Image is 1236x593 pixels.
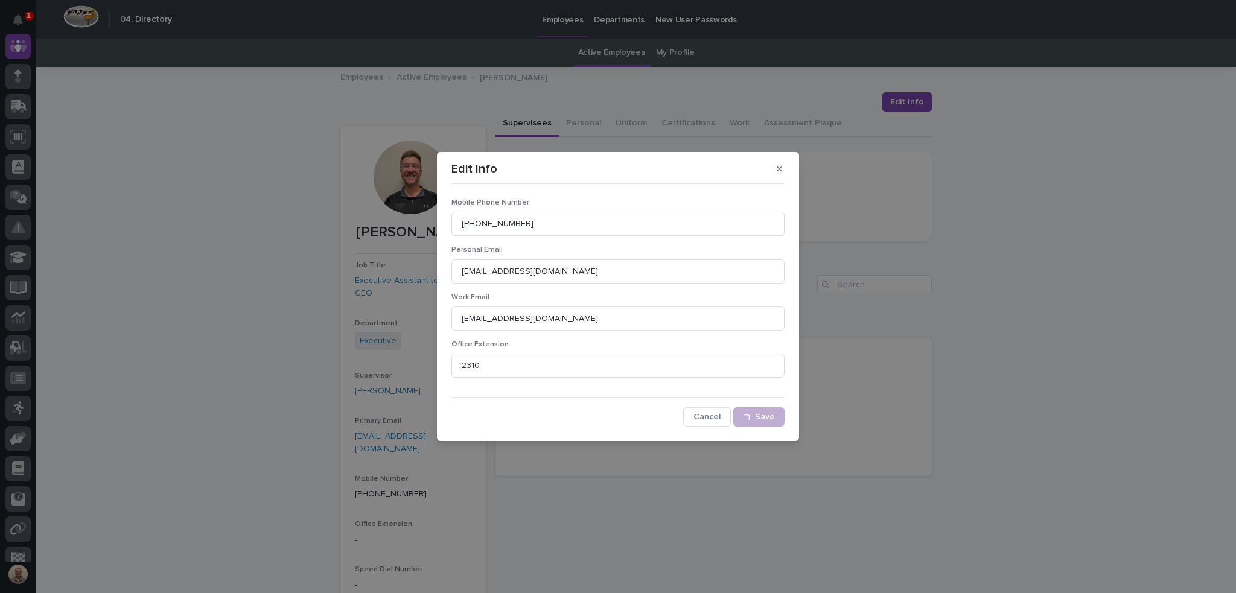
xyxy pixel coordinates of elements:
span: Mobile Phone Number [451,199,529,206]
span: Work Email [451,294,489,301]
span: Cancel [693,413,721,421]
button: Cancel [683,407,731,427]
span: Save [755,413,775,421]
p: Edit Info [451,162,497,176]
span: Office Extension [451,341,509,348]
span: Personal Email [451,246,503,253]
button: Save [733,407,785,427]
